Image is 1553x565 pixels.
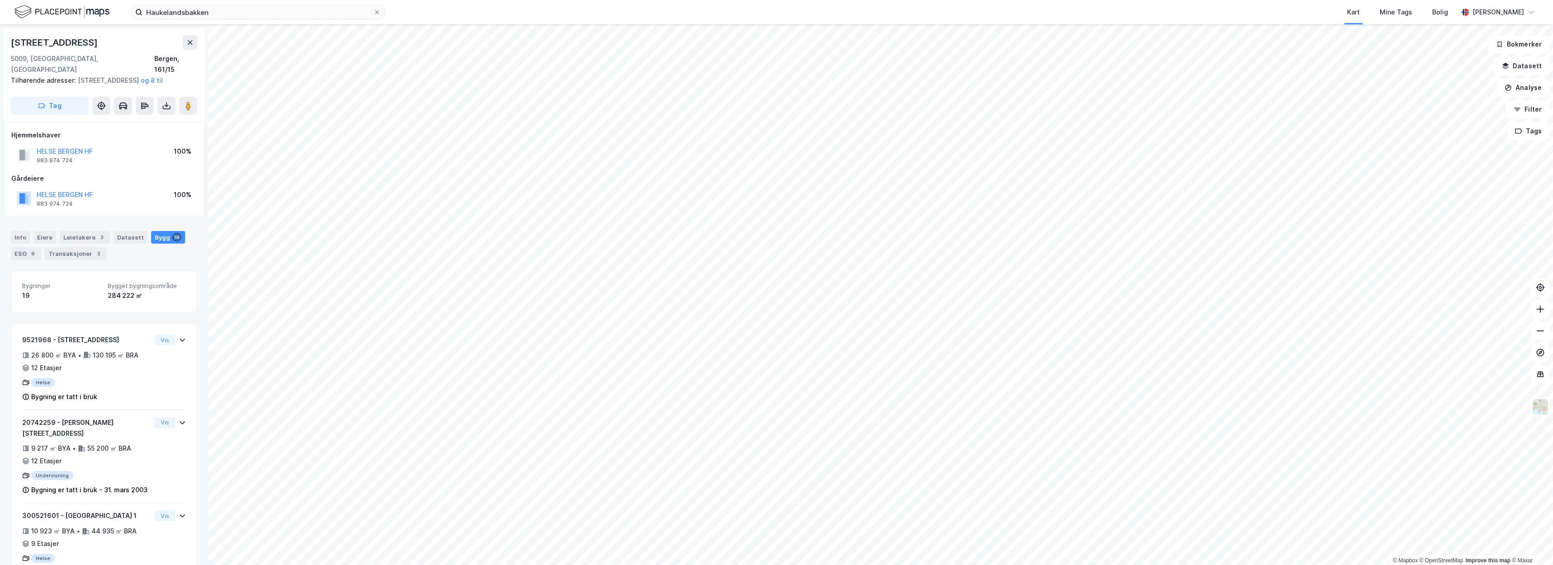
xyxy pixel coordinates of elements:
[11,75,190,86] div: [STREET_ADDRESS]
[91,526,137,537] div: 44 935 ㎡ BRA
[31,526,75,537] div: 10 923 ㎡ BYA
[155,417,175,428] button: Vis
[11,231,30,244] div: Info
[1508,522,1553,565] iframe: Chat Widget
[143,5,373,19] input: Søk på adresse, matrikkel, gårdeiere, leietakere eller personer
[93,350,138,361] div: 130 195 ㎡ BRA
[1432,7,1448,18] div: Bolig
[1472,7,1524,18] div: [PERSON_NAME]
[155,334,175,345] button: Vis
[174,146,191,157] div: 100%
[11,35,100,50] div: [STREET_ADDRESS]
[22,282,100,290] span: Bygninger
[1497,79,1549,97] button: Analyse
[1466,557,1510,564] a: Improve this map
[1380,7,1412,18] div: Mine Tags
[31,485,148,495] div: Bygning er tatt i bruk - 31. mars 2003
[108,290,186,301] div: 284 222 ㎡
[1347,7,1360,18] div: Kart
[1532,398,1549,415] img: Z
[11,247,41,260] div: ESG
[87,443,131,454] div: 55 200 ㎡ BRA
[14,4,110,20] img: logo.f888ab2527a4732fd821a326f86c7f29.svg
[94,249,103,258] div: 2
[154,53,197,75] div: Bergen, 161/15
[1507,122,1549,140] button: Tags
[37,200,73,207] div: 983 974 724
[11,53,154,75] div: 5009, [GEOGRAPHIC_DATA], [GEOGRAPHIC_DATA]
[1506,100,1549,118] button: Filter
[60,231,110,244] div: Leietakere
[78,352,81,359] div: •
[22,510,151,521] div: 300521601 - [GEOGRAPHIC_DATA] 1
[76,527,80,535] div: •
[11,130,197,141] div: Hjemmelshaver
[22,417,151,439] div: 20742259 - [PERSON_NAME][STREET_ADDRESS]
[1494,57,1549,75] button: Datasett
[1420,557,1463,564] a: OpenStreetMap
[11,173,197,184] div: Gårdeiere
[45,247,107,260] div: Transaksjoner
[11,97,89,115] button: Tag
[108,282,186,290] span: Bygget bygningsområde
[155,510,175,521] button: Vis
[1393,557,1418,564] a: Mapbox
[31,391,97,402] div: Bygning er tatt i bruk
[31,538,59,549] div: 9 Etasjer
[37,157,73,164] div: 983 974 724
[22,290,100,301] div: 19
[22,334,151,345] div: 9521968 - [STREET_ADDRESS]
[31,443,71,454] div: 9 217 ㎡ BYA
[33,231,56,244] div: Eiere
[1488,35,1549,53] button: Bokmerker
[174,189,191,200] div: 100%
[31,363,62,373] div: 12 Etasjer
[151,231,185,244] div: Bygg
[11,76,78,84] span: Tilhørende adresser:
[31,456,62,466] div: 12 Etasjer
[72,445,76,452] div: •
[97,233,106,242] div: 3
[1508,522,1553,565] div: Kontrollprogram for chat
[114,231,148,244] div: Datasett
[31,350,76,361] div: 26 800 ㎡ BYA
[172,233,181,242] div: 19
[29,249,38,258] div: 9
